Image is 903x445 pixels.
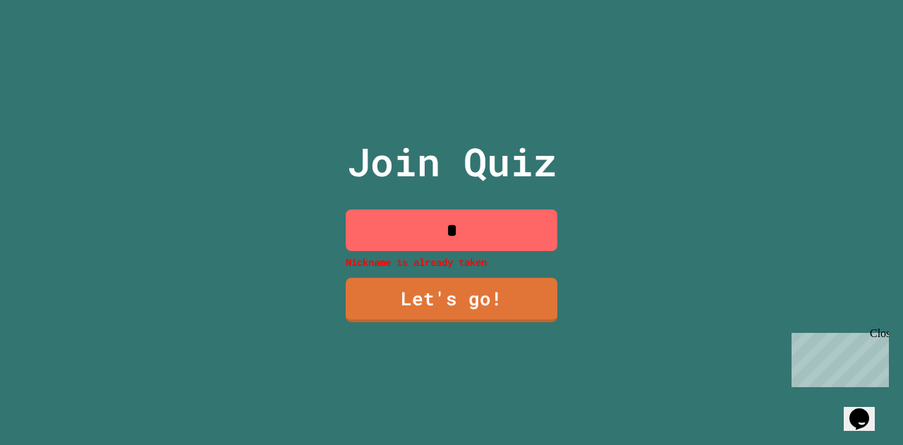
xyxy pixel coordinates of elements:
p: Nickname is already taken [346,255,557,269]
iframe: chat widget [786,327,889,387]
p: Join Quiz [347,133,557,191]
div: Chat with us now!Close [6,6,97,90]
a: Let's go! [346,278,557,322]
iframe: chat widget [844,389,889,431]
